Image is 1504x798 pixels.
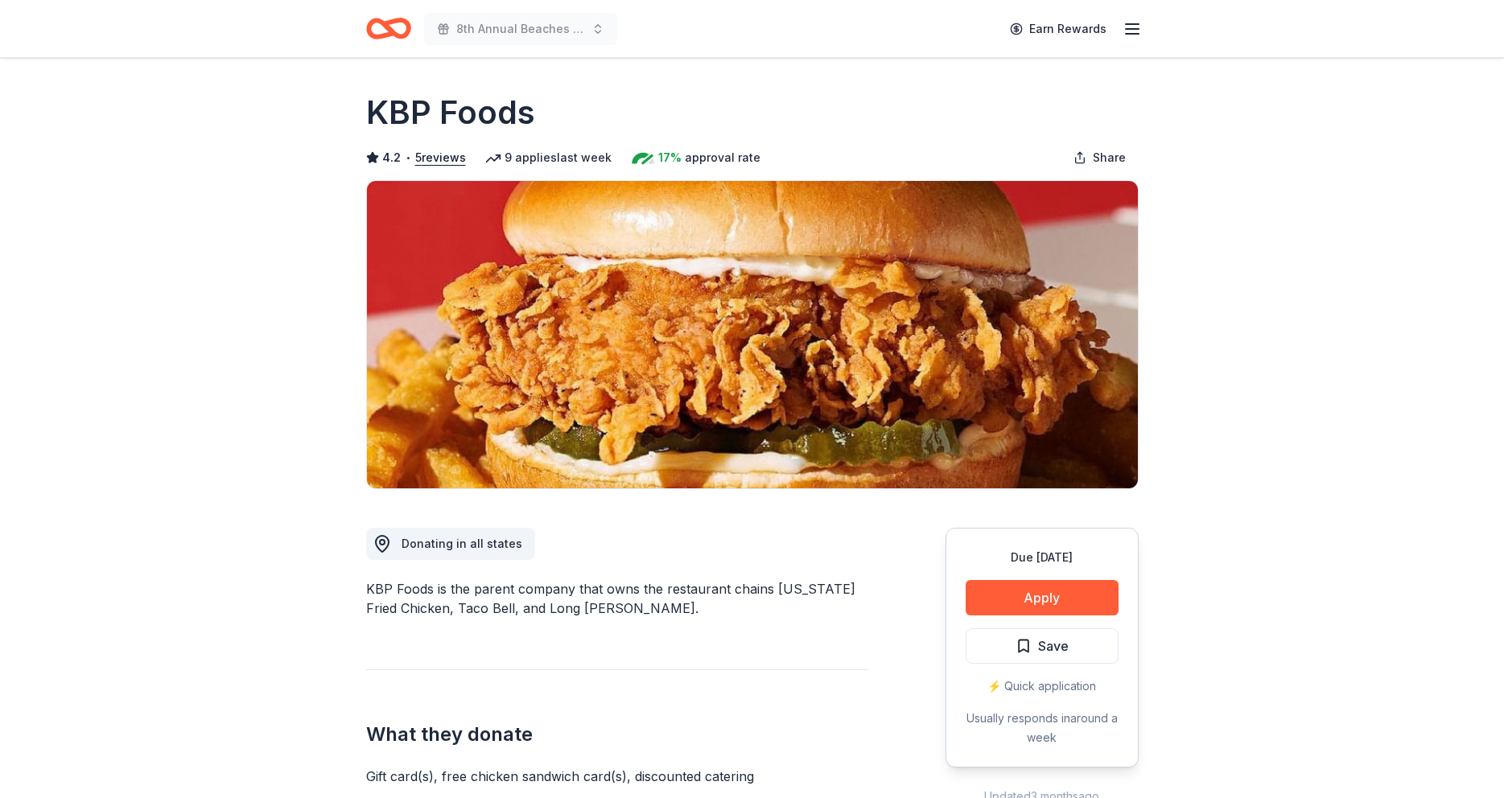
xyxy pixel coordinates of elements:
[966,580,1119,615] button: Apply
[456,19,585,39] span: 8th Annual Beaches Tour of Homes
[405,151,410,164] span: •
[1000,14,1116,43] a: Earn Rewards
[366,10,411,47] a: Home
[366,90,535,135] h1: KBP Foods
[685,148,760,167] span: approval rate
[485,148,612,167] div: 9 applies last week
[366,767,868,786] div: Gift card(s), free chicken sandwich card(s), discounted catering
[366,579,868,618] div: KBP Foods is the parent company that owns the restaurant chains [US_STATE] Fried Chicken, Taco Be...
[402,537,522,550] span: Donating in all states
[966,548,1119,567] div: Due [DATE]
[966,628,1119,664] button: Save
[366,722,868,747] h2: What they donate
[966,709,1119,747] div: Usually responds in around a week
[1061,142,1139,174] button: Share
[367,181,1138,488] img: Image for KBP Foods
[424,13,617,45] button: 8th Annual Beaches Tour of Homes
[415,148,466,167] button: 5reviews
[966,677,1119,696] div: ⚡️ Quick application
[1093,148,1126,167] span: Share
[382,148,401,167] span: 4.2
[658,148,682,167] span: 17%
[1038,636,1069,656] span: Save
